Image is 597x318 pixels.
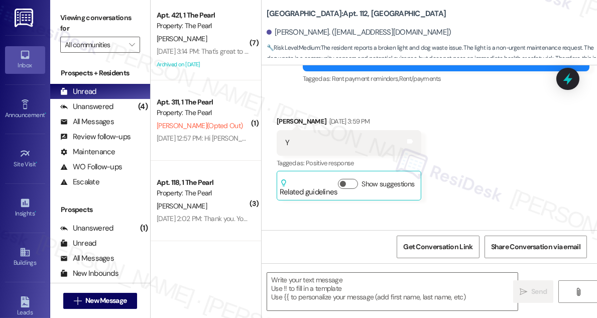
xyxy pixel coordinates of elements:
span: Share Conversation via email [491,242,580,252]
div: Apt. 421, 1 The Pearl [157,10,250,21]
span: Rent/payments [399,74,441,83]
div: Tagged as: [303,71,589,86]
button: Get Conversation Link [397,236,479,258]
div: Archived on [DATE] [156,58,251,71]
i:  [129,41,135,49]
span: • [36,159,38,166]
div: Property: The Pearl [157,21,250,31]
div: Review follow-ups [60,132,131,142]
div: Tagged as: [277,156,421,170]
div: Unanswered [60,223,113,234]
div: Y [285,138,289,148]
span: New Message [85,295,127,306]
div: All Messages [60,117,114,127]
span: [PERSON_NAME] [157,201,207,210]
span: Send [531,286,547,297]
img: ResiDesk Logo [15,9,35,27]
strong: 🔧 Risk Level: Medium [267,44,320,52]
button: New Message [63,293,138,309]
button: Send [513,280,553,303]
span: • [35,208,36,216]
div: Apt. 118, 1 The Pearl [157,177,250,188]
div: [DATE] 3:59 PM [327,116,370,127]
div: [DATE] 3:14 PM: That's great to hear! If you have any other questions in the future, please don't... [157,47,506,56]
div: Prospects + Residents [50,68,150,78]
input: All communities [65,37,124,53]
div: Related guidelines [280,179,338,197]
span: : The resident reports a broken light and dog waste issue. The light is a non-urgent maintenance ... [267,43,597,75]
i:  [574,288,582,296]
span: • [45,110,46,117]
div: Escalate [60,177,99,187]
div: WO Follow-ups [60,162,122,172]
span: Positive response [306,159,354,167]
div: (1) [138,221,150,236]
span: [PERSON_NAME] (Opted Out) [157,121,243,130]
span: Get Conversation Link [403,242,472,252]
div: Unanswered [60,101,113,112]
label: Show suggestions [362,179,415,189]
div: Unread [60,238,96,249]
a: Insights • [5,194,45,222]
i:  [74,297,81,305]
span: [PERSON_NAME] [157,34,207,43]
label: Viewing conversations for [60,10,140,37]
div: New Inbounds [60,268,118,279]
div: Apt. 311, 1 The Pearl [157,97,250,108]
div: Maintenance [60,147,115,157]
b: [GEOGRAPHIC_DATA]: Apt. 112, [GEOGRAPHIC_DATA] [267,9,446,19]
div: Prospects [50,204,150,215]
button: Share Conversation via email [485,236,587,258]
div: Property: The Pearl [157,108,250,118]
a: Site Visit • [5,145,45,172]
a: Buildings [5,244,45,271]
span: Rent payment reminders , [332,74,399,83]
a: Inbox [5,46,45,73]
i:  [520,288,527,296]
div: [PERSON_NAME]. ([EMAIL_ADDRESS][DOMAIN_NAME]) [267,27,451,38]
div: Property: The Pearl [157,188,250,198]
div: (4) [136,99,150,115]
div: Unread [60,86,96,97]
div: All Messages [60,253,114,264]
div: [PERSON_NAME] [277,116,421,130]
